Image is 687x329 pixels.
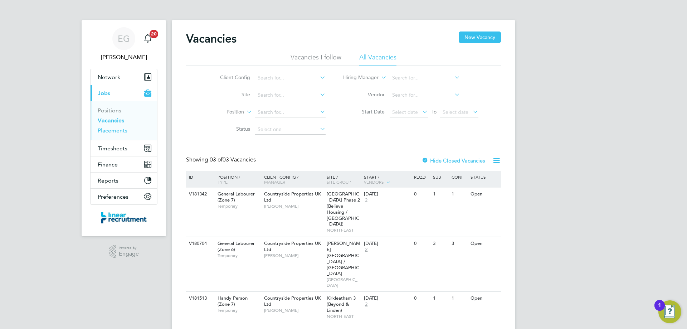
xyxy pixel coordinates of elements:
button: Reports [91,173,157,188]
div: 1 [450,188,468,201]
div: V181513 [187,292,212,305]
span: General Labourer (Zone 7) [218,191,255,203]
span: Eshanthi Goonetilleke [90,53,157,62]
span: 03 Vacancies [210,156,256,163]
button: Timesheets [91,140,157,156]
div: 1 [431,188,450,201]
div: Start / [362,171,412,189]
button: Finance [91,156,157,172]
a: EG[PERSON_NAME] [90,27,157,62]
div: [DATE] [364,241,410,247]
span: Select date [443,109,468,115]
span: To [429,107,439,116]
span: Vendors [364,179,384,185]
h2: Vacancies [186,32,237,46]
span: EG [118,34,130,43]
span: NORTH-EAST [327,314,361,319]
div: Client Config / [262,171,325,188]
span: Network [98,74,120,81]
input: Search for... [390,73,460,83]
div: ID [187,171,212,183]
span: NORTH-EAST [327,227,361,233]
div: Open [469,292,500,305]
span: Jobs [98,90,110,97]
div: Conf [450,171,468,183]
button: Network [91,69,157,85]
label: Site [209,91,250,98]
div: V180704 [187,237,212,250]
div: 0 [412,237,431,250]
span: Finance [98,161,118,168]
button: Open Resource Center, 1 new notification [658,300,681,323]
input: Search for... [255,90,326,100]
span: 20 [150,30,158,38]
nav: Main navigation [82,20,166,236]
div: [DATE] [364,295,410,301]
div: Sub [431,171,450,183]
span: [GEOGRAPHIC_DATA] Phase 2 (Believe Housing / [GEOGRAPHIC_DATA]) [327,191,360,227]
div: 3 [450,237,468,250]
button: New Vacancy [459,32,501,43]
li: Vacancies I follow [291,53,341,66]
label: Vendor [343,91,385,98]
div: 1 [658,305,661,315]
span: [GEOGRAPHIC_DATA] [327,277,361,288]
div: Site / [325,171,362,188]
a: Go to home page [90,212,157,223]
div: [DATE] [364,191,410,197]
a: Powered byEngage [109,245,139,258]
span: 03 of [210,156,223,163]
span: Countryside Properties UK Ltd [264,240,321,252]
span: Preferences [98,193,128,200]
img: linearrecruitment-logo-retina.png [101,212,147,223]
span: Kirkleatham 3 (Beyond & Linden) [327,295,356,313]
a: Positions [98,107,121,114]
span: [PERSON_NAME][GEOGRAPHIC_DATA] / [GEOGRAPHIC_DATA] [327,240,360,276]
span: General Labourer (Zone 6) [218,240,255,252]
div: Position / [212,171,262,188]
span: Engage [119,251,139,257]
a: 20 [141,27,155,50]
div: Open [469,188,500,201]
input: Select one [255,125,326,135]
span: Manager [264,179,285,185]
span: [PERSON_NAME] [264,203,323,209]
div: 3 [431,237,450,250]
span: [PERSON_NAME] [264,253,323,258]
input: Search for... [255,73,326,83]
div: Showing [186,156,257,164]
label: Start Date [343,108,385,115]
label: Hiring Manager [337,74,379,81]
span: Temporary [218,308,260,313]
span: Countryside Properties UK Ltd [264,295,321,307]
span: Countryside Properties UK Ltd [264,191,321,203]
span: Site Group [327,179,351,185]
label: Client Config [209,74,250,81]
span: Type [218,179,228,185]
span: Temporary [218,203,260,209]
span: Timesheets [98,145,127,152]
label: Position [203,108,244,116]
div: Status [469,171,500,183]
span: 2 [364,301,369,308]
div: V181342 [187,188,212,201]
div: Reqd [412,171,431,183]
a: Placements [98,127,127,134]
input: Search for... [255,107,326,117]
span: 2 [364,247,369,253]
li: All Vacancies [359,53,396,66]
div: 1 [431,292,450,305]
span: Temporary [218,253,260,258]
label: Status [209,126,250,132]
div: 0 [412,292,431,305]
button: Jobs [91,85,157,101]
div: Open [469,237,500,250]
span: 2 [364,197,369,203]
button: Preferences [91,189,157,204]
span: [PERSON_NAME] [264,308,323,313]
span: Handy Person (Zone 7) [218,295,248,307]
div: 0 [412,188,431,201]
div: Jobs [91,101,157,140]
label: Hide Closed Vacancies [422,157,485,164]
span: Select date [392,109,418,115]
